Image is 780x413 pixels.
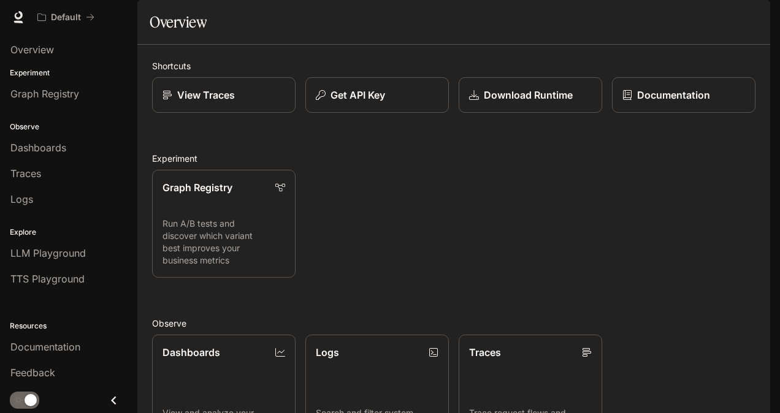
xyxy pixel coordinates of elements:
[152,170,296,278] a: Graph RegistryRun A/B tests and discover which variant best improves your business metrics
[51,12,81,23] p: Default
[484,88,573,102] p: Download Runtime
[152,59,755,72] h2: Shortcuts
[152,77,296,113] a: View Traces
[150,10,207,34] h1: Overview
[331,88,385,102] p: Get API Key
[152,317,755,330] h2: Observe
[459,77,602,113] a: Download Runtime
[612,77,755,113] a: Documentation
[32,5,100,29] button: All workspaces
[162,218,285,267] p: Run A/B tests and discover which variant best improves your business metrics
[177,88,235,102] p: View Traces
[469,345,501,360] p: Traces
[152,152,755,165] h2: Experiment
[316,345,339,360] p: Logs
[162,345,220,360] p: Dashboards
[305,77,449,113] button: Get API Key
[637,88,710,102] p: Documentation
[162,180,232,195] p: Graph Registry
